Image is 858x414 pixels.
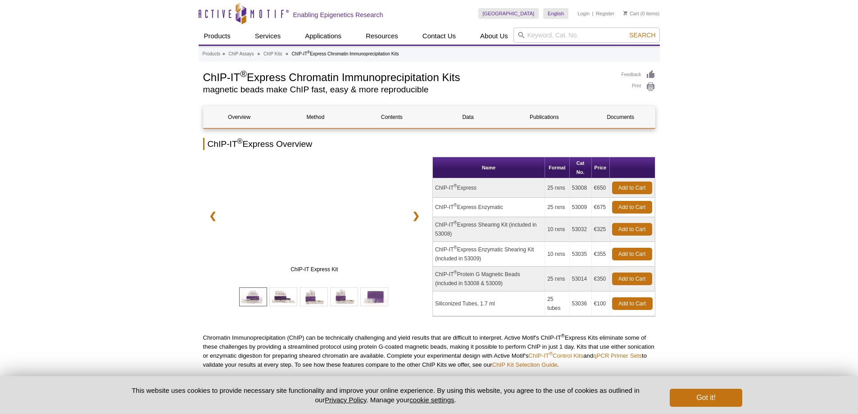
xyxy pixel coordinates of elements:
span: ChIP-IT Express Kit [225,265,404,274]
td: 53009 [570,198,592,217]
a: Services [250,27,286,45]
li: » [286,51,288,56]
a: ChIP Kits [263,50,282,58]
td: 10 rxns [545,217,570,242]
th: Name [433,157,545,178]
td: ChIP-IT Protein G Magnetic Beads (included in 53008 & 53009) [433,267,545,291]
td: ChIP-IT Express [433,178,545,198]
td: Siliconized Tubes, 1.7 ml [433,291,545,316]
td: 53014 [570,267,592,291]
td: €100 [592,291,610,316]
a: Feedback [622,70,655,80]
a: Privacy Policy [325,396,366,404]
sup: ® [454,183,457,188]
a: Cart [623,10,639,17]
a: Contact Us [417,27,461,45]
li: (0 items) [623,8,660,19]
a: English [543,8,568,19]
a: Resources [360,27,404,45]
a: Print [622,82,655,92]
h1: ChIP-IT Express Chromatin Immunoprecipitation Kits [203,70,613,83]
td: 10 rxns [545,242,570,267]
li: » [258,51,260,56]
td: 25 rxns [545,267,570,291]
td: €675 [592,198,610,217]
th: Price [592,157,610,178]
th: Format [545,157,570,178]
img: Your Cart [623,11,627,15]
a: Register [596,10,614,17]
h2: Enabling Epigenetics Research [293,11,383,19]
p: This website uses cookies to provide necessary site functionality and improve your online experie... [116,386,655,405]
a: qPCR Primer Sets [593,352,642,359]
td: 53035 [570,242,592,267]
td: 25 rxns [545,178,570,198]
a: Add to Cart [612,182,652,194]
h2: magnetic beads make ChIP fast, easy & more reproducible [203,86,613,94]
sup: ® [454,270,457,275]
sup: ® [307,50,310,55]
td: €355 [592,242,610,267]
sup: ® [549,351,553,356]
h2: ChIP-IT Express Overview [203,138,655,150]
a: Add to Cart [612,223,652,236]
a: Applications [300,27,347,45]
button: Got it! [670,389,742,407]
a: Add to Cart [612,297,653,310]
td: €325 [592,217,610,242]
a: Documents [585,106,656,128]
a: ❮ [203,205,222,226]
a: ChIP Assays [228,50,254,58]
td: 25 rxns [545,198,570,217]
a: Products [203,50,220,58]
td: €650 [592,178,610,198]
li: | [592,8,594,19]
a: Publications [508,106,580,128]
td: ChIP-IT Express Enzymatic [433,198,545,217]
a: Add to Cart [612,201,652,214]
a: ChIP Kit Selection Guide [492,361,558,368]
a: Method [280,106,351,128]
p: Chromatin Immunoprecipitation (ChIP) can be technically challenging and yield results that are di... [203,333,655,369]
td: ChIP-IT Express Enzymatic Shearing Kit (included in 53009) [433,242,545,267]
a: Data [432,106,504,128]
sup: ® [454,220,457,225]
a: Overview [204,106,275,128]
a: ChIP-IT®Control Kits [529,352,584,359]
button: Search [626,31,658,39]
td: €350 [592,267,610,291]
td: ChIP-IT Express Shearing Kit (included in 53008) [433,217,545,242]
td: 53032 [570,217,592,242]
a: [GEOGRAPHIC_DATA] [478,8,539,19]
sup: ® [237,137,243,145]
a: ❯ [406,205,426,226]
a: About Us [475,27,513,45]
span: Search [629,32,655,39]
sup: ® [240,69,247,79]
td: 53008 [570,178,592,198]
button: cookie settings [409,396,454,404]
li: ChIP-IT Express Chromatin Immunoprecipitation Kits [292,51,399,56]
td: 53036 [570,291,592,316]
sup: ® [561,333,565,338]
sup: ® [454,245,457,250]
th: Cat No. [570,157,592,178]
sup: ® [454,203,457,208]
a: Add to Cart [612,273,652,285]
li: » [222,51,225,56]
a: Add to Cart [612,248,652,260]
a: Login [577,10,590,17]
td: 25 tubes [545,291,570,316]
a: Products [199,27,236,45]
input: Keyword, Cat. No. [513,27,660,43]
a: Contents [356,106,427,128]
